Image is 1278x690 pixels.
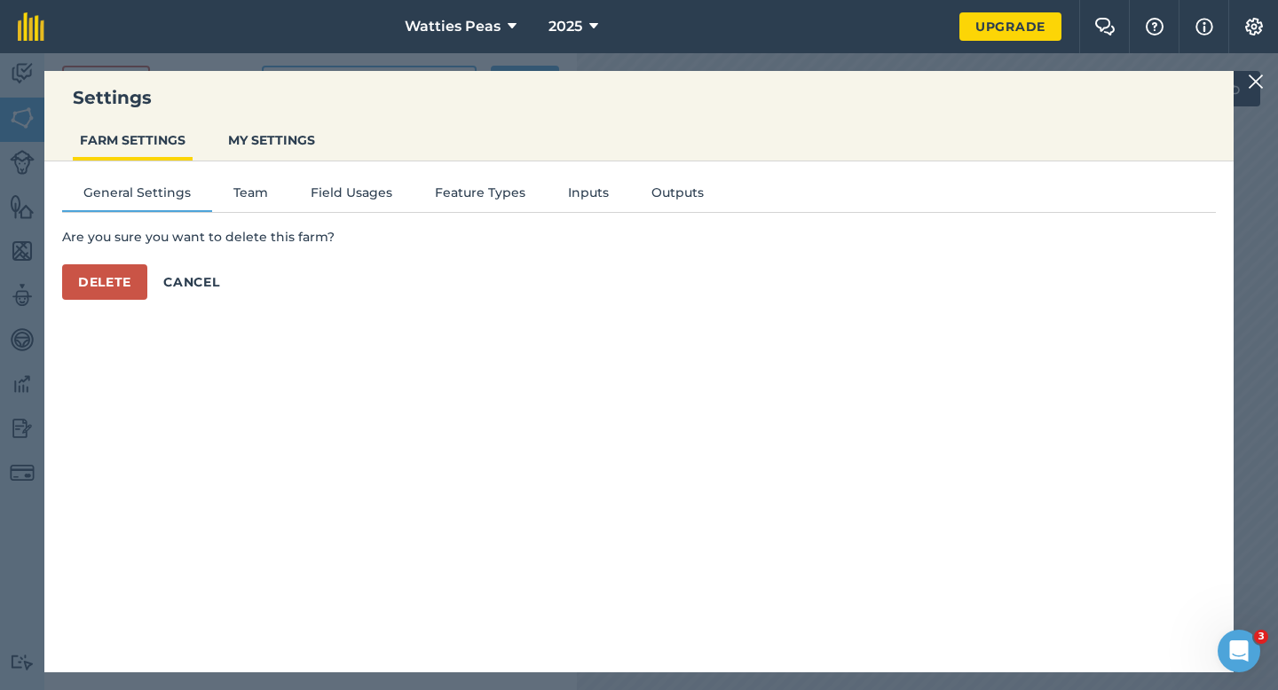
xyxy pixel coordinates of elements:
[414,183,547,209] button: Feature Types
[147,264,235,300] button: Cancel
[62,264,147,300] button: Delete
[1218,630,1260,672] iframe: Intercom live chat
[1144,18,1165,35] img: A question mark icon
[73,123,193,157] button: FARM SETTINGS
[959,12,1061,41] a: Upgrade
[18,12,44,41] img: fieldmargin Logo
[1254,630,1268,644] span: 3
[62,227,1216,247] p: Are you sure you want to delete this farm?
[1195,16,1213,37] img: svg+xml;base64,PHN2ZyB4bWxucz0iaHR0cDovL3d3dy53My5vcmcvMjAwMC9zdmciIHdpZHRoPSIxNyIgaGVpZ2h0PSIxNy...
[212,183,289,209] button: Team
[405,16,501,37] span: Watties Peas
[548,16,582,37] span: 2025
[547,183,630,209] button: Inputs
[221,123,322,157] button: MY SETTINGS
[289,183,414,209] button: Field Usages
[630,183,725,209] button: Outputs
[62,183,212,209] button: General Settings
[44,85,1234,110] h3: Settings
[1243,18,1265,35] img: A cog icon
[1094,18,1116,35] img: Two speech bubbles overlapping with the left bubble in the forefront
[1248,71,1264,92] img: svg+xml;base64,PHN2ZyB4bWxucz0iaHR0cDovL3d3dy53My5vcmcvMjAwMC9zdmciIHdpZHRoPSIyMiIgaGVpZ2h0PSIzMC...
